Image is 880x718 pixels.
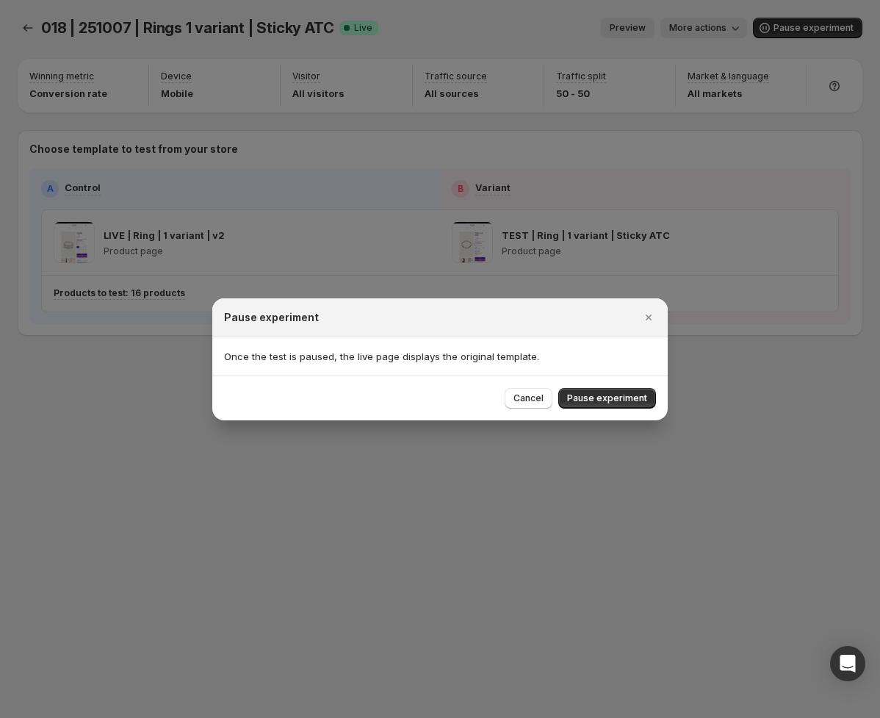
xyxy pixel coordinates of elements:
h2: Pause experiment [224,310,319,325]
span: Pause experiment [567,392,647,404]
button: Pause experiment [558,388,656,409]
button: Close [638,307,659,328]
button: Cancel [505,388,552,409]
span: Cancel [513,392,544,404]
p: Once the test is paused, the live page displays the original template. [224,349,656,364]
div: Open Intercom Messenger [830,646,865,681]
